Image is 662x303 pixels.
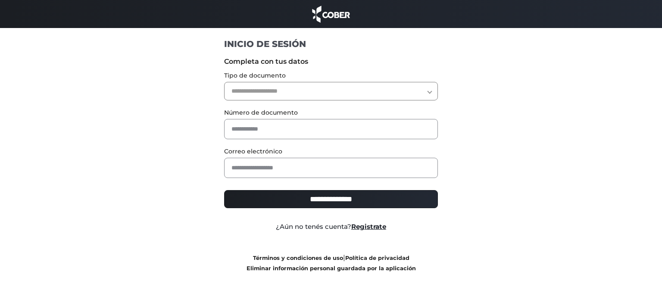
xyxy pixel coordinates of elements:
[224,71,438,80] label: Tipo de documento
[218,253,445,273] div: |
[310,4,352,24] img: cober_marca.png
[253,255,343,261] a: Términos y condiciones de uso
[224,38,438,50] h1: INICIO DE SESIÓN
[345,255,409,261] a: Política de privacidad
[224,56,438,67] label: Completa con tus datos
[224,108,438,117] label: Número de documento
[351,222,386,231] a: Registrate
[247,265,416,272] a: Eliminar información personal guardada por la aplicación
[224,147,438,156] label: Correo electrónico
[218,222,445,232] div: ¿Aún no tenés cuenta?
